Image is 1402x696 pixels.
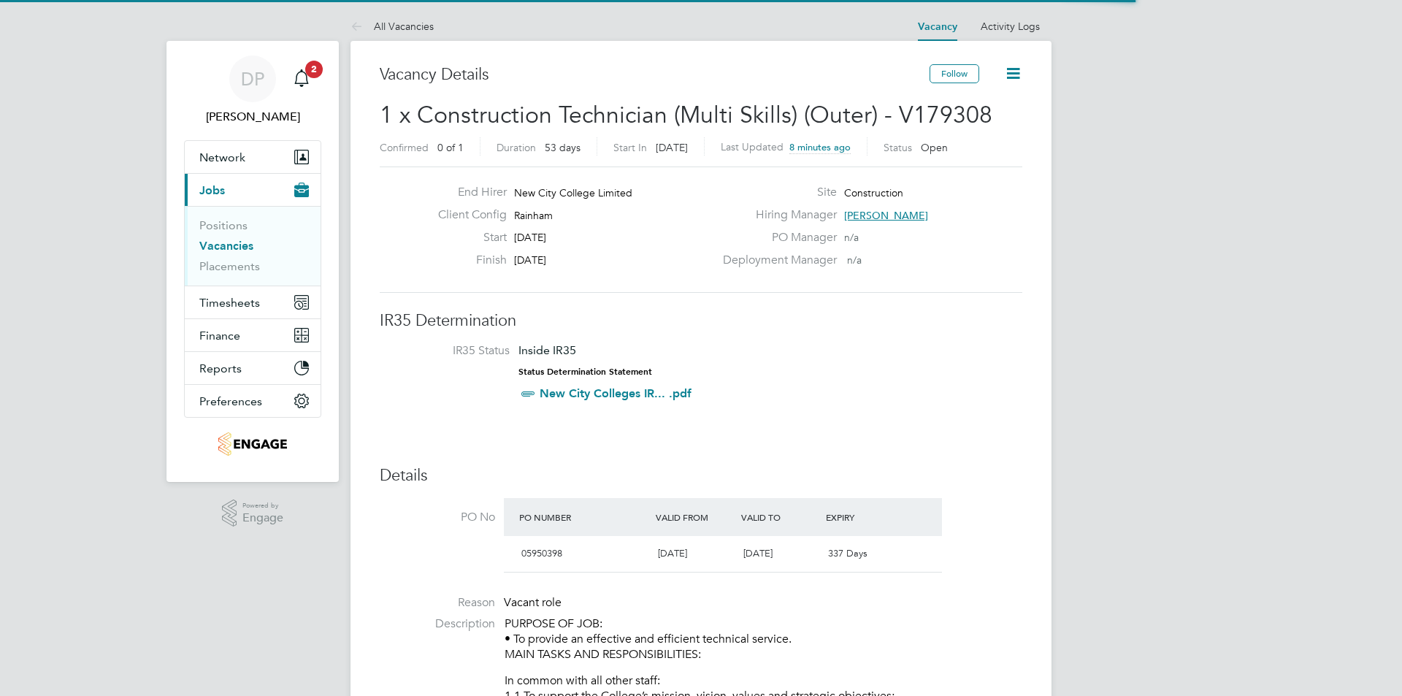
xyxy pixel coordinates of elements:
a: Powered byEngage [222,500,284,527]
a: Activity Logs [981,20,1040,33]
label: Finish [426,253,507,268]
a: Positions [199,218,248,232]
img: jambo-logo-retina.png [218,432,286,456]
a: 2 [287,56,316,102]
div: Valid To [738,504,823,530]
button: Jobs [185,174,321,206]
a: New City Colleges IR... .pdf [540,386,692,400]
span: Reports [199,362,242,375]
span: [DATE] [658,547,687,559]
label: PO No [380,510,495,525]
button: Preferences [185,385,321,417]
label: Site [714,185,837,200]
span: Danielle Page [184,108,321,126]
span: Jobs [199,183,225,197]
label: Hiring Manager [714,207,837,223]
span: 337 Days [828,547,867,559]
a: Vacancy [918,20,957,33]
span: DP [241,69,264,88]
label: End Hirer [426,185,507,200]
label: Client Config [426,207,507,223]
span: n/a [844,231,859,244]
span: [PERSON_NAME] [844,209,928,222]
span: Powered by [242,500,283,512]
span: [DATE] [656,141,688,154]
h3: Vacancy Details [380,64,930,85]
span: 0 of 1 [437,141,464,154]
span: Vacant role [504,595,562,610]
span: Construction [844,186,903,199]
span: 2 [305,61,323,78]
span: New City College Limited [514,186,632,199]
button: Timesheets [185,286,321,318]
a: DP[PERSON_NAME] [184,56,321,126]
label: Confirmed [380,141,429,154]
span: Inside IR35 [518,343,576,357]
button: Follow [930,64,979,83]
span: Finance [199,329,240,343]
p: PURPOSE OF JOB: • To provide an effective and efficient technical service. MAIN TASKS AND RESPONS... [505,616,1022,662]
a: Vacancies [199,239,253,253]
span: 8 minutes ago [789,141,851,153]
label: Start [426,230,507,245]
label: PO Manager [714,230,837,245]
h3: IR35 Determination [380,310,1022,332]
button: Network [185,141,321,173]
span: 53 days [545,141,581,154]
span: Rainham [514,209,553,222]
span: 05950398 [521,547,562,559]
label: Start In [613,141,647,154]
div: Jobs [185,206,321,286]
a: Placements [199,259,260,273]
div: Expiry [822,504,908,530]
button: Reports [185,352,321,384]
label: Deployment Manager [714,253,837,268]
span: [DATE] [743,547,773,559]
label: Last Updated [721,140,784,153]
a: Go to home page [184,432,321,456]
div: Valid From [652,504,738,530]
label: Description [380,616,495,632]
span: Engage [242,512,283,524]
label: Reason [380,595,495,611]
span: Open [921,141,948,154]
strong: Status Determination Statement [518,367,652,377]
nav: Main navigation [166,41,339,482]
label: Duration [497,141,536,154]
span: Timesheets [199,296,260,310]
div: PO Number [516,504,652,530]
span: n/a [847,253,862,267]
h3: Details [380,465,1022,486]
button: Finance [185,319,321,351]
span: [DATE] [514,231,546,244]
span: [DATE] [514,253,546,267]
label: Status [884,141,912,154]
span: Preferences [199,394,262,408]
label: IR35 Status [394,343,510,359]
a: All Vacancies [350,20,434,33]
span: Network [199,150,245,164]
span: 1 x Construction Technician (Multi Skills) (Outer) - V179308 [380,101,992,129]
